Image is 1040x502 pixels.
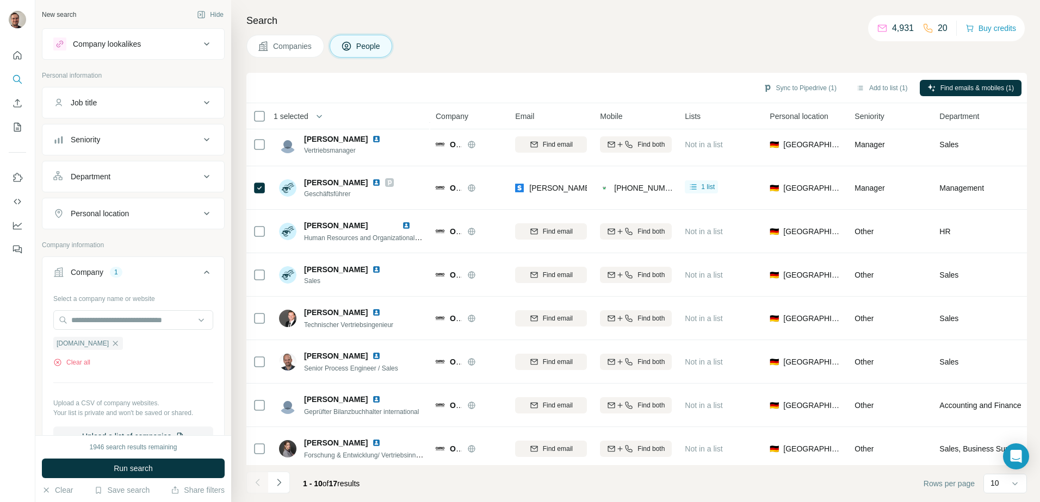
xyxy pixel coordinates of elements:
span: 1 - 10 [303,479,323,488]
img: Avatar [279,353,296,371]
button: Sync to Pipedrive (1) [756,80,844,96]
span: Technischer Vertriebsingenieur [304,321,393,329]
span: Find both [637,313,665,323]
img: provider skrapp logo [515,183,524,193]
span: [PERSON_NAME] [304,394,368,405]
img: Avatar [279,266,296,284]
button: Upload a list of companies [53,426,213,446]
span: Other [855,314,874,323]
img: Avatar [279,397,296,414]
span: Geschäftsführer [304,189,394,199]
img: LinkedIn logo [372,265,381,274]
span: [GEOGRAPHIC_DATA] [783,139,841,150]
img: LinkedIn logo [372,178,381,187]
span: Personal location [770,111,828,122]
span: OSMO Membrane Systems [450,401,547,410]
img: LinkedIn logo [372,438,381,447]
span: [DOMAIN_NAME] [57,338,109,348]
span: OSMO Membrane Systems [450,271,547,279]
button: Find both [600,310,672,327]
span: Sales [939,139,958,150]
button: Run search [42,459,225,478]
p: Company information [42,240,225,250]
button: Find email [515,136,587,153]
button: Job title [42,90,224,116]
button: Dashboard [9,216,26,235]
span: Find both [637,227,665,236]
p: 20 [938,22,948,35]
img: Logo of OSMO Membrane Systems [436,357,444,366]
span: Find email [543,140,573,149]
div: New search [42,10,76,20]
div: Job title [71,97,97,108]
button: Company1 [42,259,224,290]
span: Not in a list [685,444,722,453]
img: Avatar [279,136,296,153]
button: Enrich CSV [9,93,26,113]
span: [GEOGRAPHIC_DATA] [783,269,841,280]
img: Logo of OSMO Membrane Systems [436,140,444,149]
span: Find email [543,357,573,367]
button: Use Surfe on LinkedIn [9,168,26,187]
div: Company lookalikes [73,39,141,49]
span: Not in a list [685,357,722,366]
span: OSMO Membrane Systems [450,184,547,192]
button: Find email [515,310,587,327]
span: 🇩🇪 [770,443,779,454]
span: OSMO Membrane Systems [450,357,547,366]
div: Select a company name or website [53,290,213,304]
button: Seniority [42,127,224,153]
span: Manager [855,184,884,192]
span: OSMO Membrane Systems [450,140,547,149]
span: 17 [329,479,338,488]
span: Run search [114,463,153,474]
img: Logo of OSMO Membrane Systems [436,271,444,279]
span: Find both [637,270,665,280]
div: Open Intercom Messenger [1003,443,1029,469]
span: [GEOGRAPHIC_DATA] [783,226,841,237]
div: Department [71,171,110,182]
span: [PERSON_NAME] [304,350,368,361]
p: 10 [991,478,999,488]
span: Sales [304,276,394,286]
span: Find both [637,400,665,410]
span: Find email [543,313,573,323]
span: HR [939,226,950,237]
button: Navigate to next page [268,472,290,493]
button: Save search [94,485,150,495]
span: Rows per page [924,478,975,489]
span: Companies [273,41,313,52]
button: Company lookalikes [42,31,224,57]
span: Lists [685,111,701,122]
button: Add to list (1) [849,80,915,96]
img: LinkedIn logo [372,135,381,143]
span: [PERSON_NAME] [304,134,368,145]
button: Clear [42,485,73,495]
button: Buy credits [965,21,1016,36]
img: Avatar [279,440,296,457]
span: [PERSON_NAME][EMAIL_ADDRESS][DOMAIN_NAME] [529,184,721,192]
span: Email [515,111,534,122]
span: Other [855,357,874,366]
img: Logo of OSMO Membrane Systems [436,401,444,410]
button: Find email [515,354,587,370]
span: Senior Process Engineer / Sales [304,365,398,372]
span: Not in a list [685,271,722,279]
span: Other [855,401,874,410]
button: Find emails & mobiles (1) [920,80,1022,96]
img: LinkedIn logo [372,308,381,317]
span: Not in a list [685,227,722,236]
p: 4,931 [892,22,914,35]
img: Avatar [279,223,296,240]
p: Upload a CSV of company websites. [53,398,213,408]
button: Find both [600,397,672,413]
p: Your list is private and won't be saved or shared. [53,408,213,418]
button: Search [9,70,26,89]
span: [PERSON_NAME] [304,221,368,230]
img: Logo of OSMO Membrane Systems [436,444,444,453]
button: Find both [600,354,672,370]
span: 🇩🇪 [770,139,779,150]
img: Logo of OSMO Membrane Systems [436,314,444,323]
span: Sales [939,356,958,367]
span: OSMO Membrane Systems [450,444,547,453]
